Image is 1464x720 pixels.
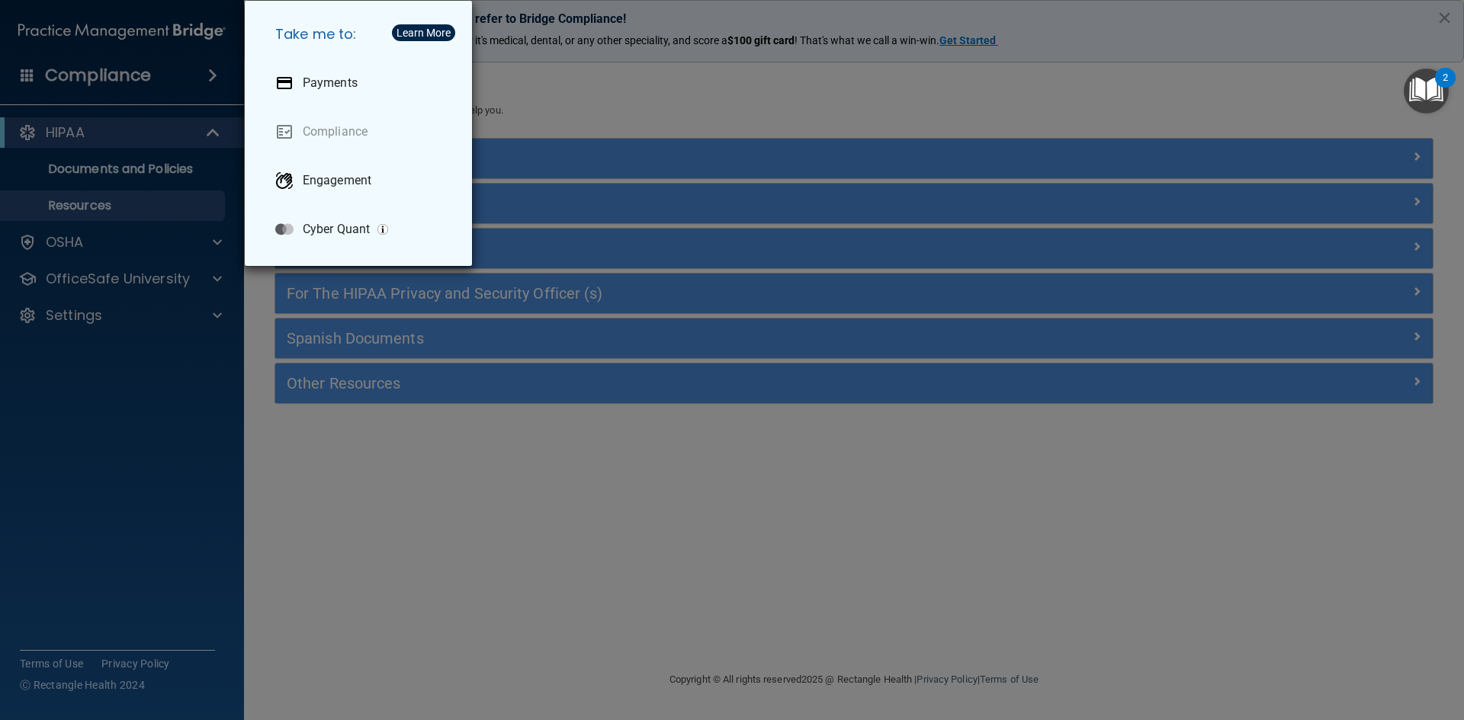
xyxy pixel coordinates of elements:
[1443,78,1448,98] div: 2
[263,208,460,251] a: Cyber Quant
[263,159,460,202] a: Engagement
[303,75,358,91] p: Payments
[263,13,460,56] h5: Take me to:
[1404,69,1449,114] button: Open Resource Center, 2 new notifications
[263,62,460,104] a: Payments
[303,173,371,188] p: Engagement
[392,24,455,41] button: Learn More
[396,27,451,38] div: Learn More
[263,110,460,153] a: Compliance
[303,222,370,237] p: Cyber Quant
[1200,612,1446,673] iframe: Drift Widget Chat Controller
